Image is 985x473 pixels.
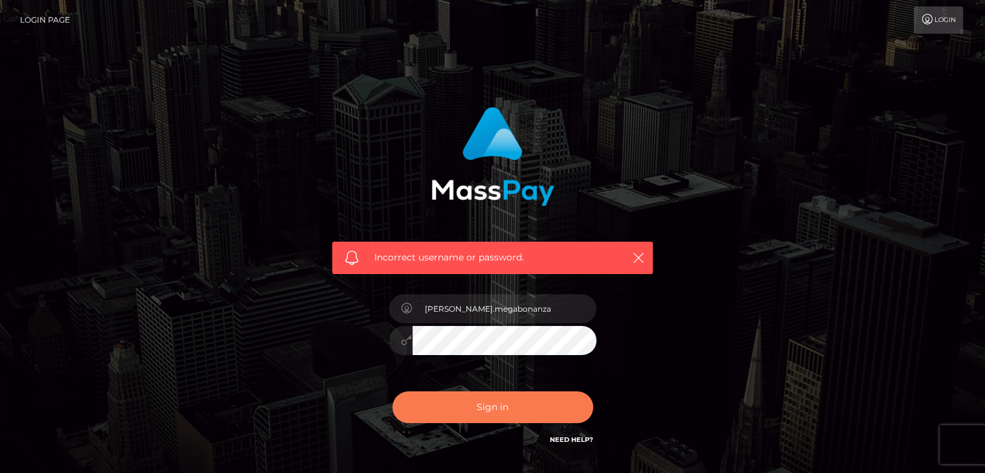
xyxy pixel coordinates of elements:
[550,435,593,444] a: Need Help?
[914,6,963,34] a: Login
[431,107,554,206] img: MassPay Login
[413,294,596,323] input: Username...
[374,251,611,264] span: Incorrect username or password.
[392,391,593,423] button: Sign in
[20,6,70,34] a: Login Page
